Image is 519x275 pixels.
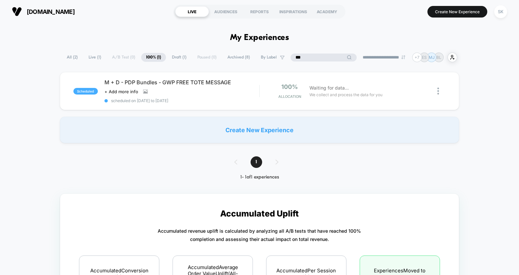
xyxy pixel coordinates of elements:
[27,8,75,15] span: [DOMAIN_NAME]
[62,53,83,62] span: All ( 2 )
[309,84,349,92] span: Waiting for data...
[401,55,405,59] img: end
[429,55,435,60] p: MJ
[436,55,441,60] p: BL
[310,6,344,17] div: ACADEMY
[492,5,509,19] button: SK
[12,7,22,17] img: Visually logo
[251,156,262,168] span: 1
[494,5,507,18] div: SK
[175,6,209,17] div: LIVE
[73,88,98,95] span: scheduled
[104,79,259,86] span: M + D - PDP Bundles - GWP FREE TOTE MESSAGE
[309,92,382,98] span: We collect and process the data for you
[281,83,298,90] span: 100%
[84,53,106,62] span: Live ( 1 )
[104,98,259,103] span: scheduled on [DATE] to [DATE]
[437,88,439,95] img: close
[104,89,138,94] span: + Add more info
[222,53,255,62] span: Archived ( 8 )
[243,6,276,17] div: REPORTS
[261,55,277,60] span: By Label
[141,53,166,62] span: 100% ( 1 )
[422,55,427,60] p: ES
[278,94,301,99] span: Allocation
[220,209,299,218] p: Accumulated Uplift
[230,33,289,43] h1: My Experiences
[412,53,422,62] div: + 7
[60,117,459,143] div: Create New Experience
[276,6,310,17] div: INSPIRATIONS
[228,175,292,180] div: 1 - 1 of 1 experiences
[10,6,77,17] button: [DOMAIN_NAME]
[167,53,191,62] span: Draft ( 1 )
[209,6,243,17] div: AUDIENCES
[158,227,361,243] p: Accumulated revenue uplift is calculated by analyzing all A/B tests that have reached 100% comple...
